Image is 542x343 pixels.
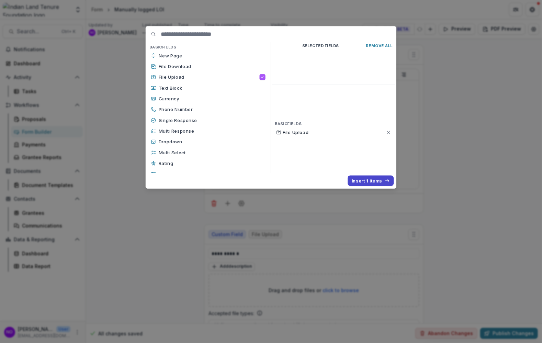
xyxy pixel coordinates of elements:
h4: Basic Fields [147,44,270,51]
p: Table [159,171,266,178]
p: Phone Number [159,106,266,113]
h4: Basic Fields [272,120,395,128]
p: Remove All [366,44,393,48]
p: Selected Fields [275,44,366,48]
p: File Upload [159,74,260,80]
p: File Upload [283,129,386,136]
p: Dropdown [159,139,266,145]
p: Text Block [159,85,266,91]
p: Rating [159,160,266,167]
p: Multi Response [159,128,266,134]
p: Multi Select [159,149,266,156]
p: File Download [159,63,266,70]
p: New Page [159,52,266,59]
button: Insert 1 items [348,176,394,186]
p: Currency [159,95,266,102]
p: Single Response [159,117,266,124]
